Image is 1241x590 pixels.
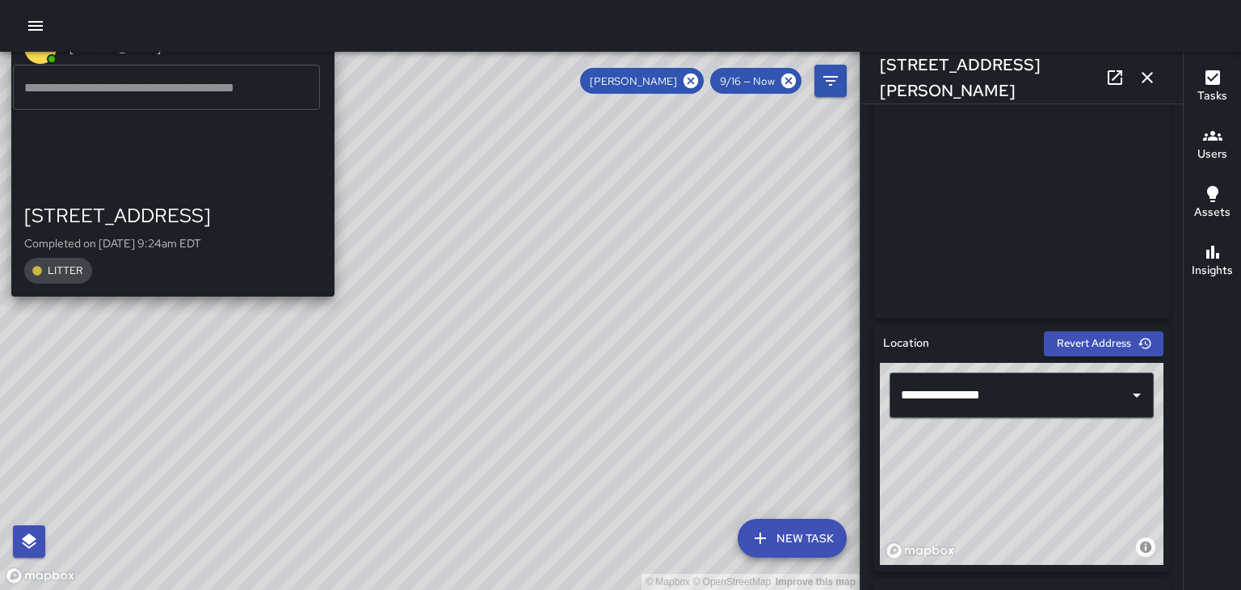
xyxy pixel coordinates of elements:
[580,68,704,94] div: [PERSON_NAME]
[873,76,1170,318] img: request_images%2Fc6ab0c90-932f-11f0-ac33-c9a93e2026d0
[580,74,687,88] span: [PERSON_NAME]
[880,52,1099,103] h6: [STREET_ADDRESS][PERSON_NAME]
[1044,331,1163,356] button: Revert Address
[1192,262,1233,280] h6: Insights
[1184,116,1241,175] button: Users
[710,68,801,94] div: 9/16 — Now
[11,19,334,297] button: WL[PERSON_NAME][STREET_ADDRESS]Completed on [DATE] 9:24am EDTLITTER
[738,519,847,558] button: New Task
[710,74,785,88] span: 9/16 — Now
[1184,233,1241,291] button: Insights
[1194,204,1230,221] h6: Assets
[814,65,847,97] button: Filters
[1184,58,1241,116] button: Tasks
[1125,384,1148,407] button: Open
[883,335,929,352] h6: Location
[1197,87,1227,105] h6: Tasks
[1197,145,1227,163] h6: Users
[24,203,322,229] div: [STREET_ADDRESS]
[24,235,322,251] p: Completed on [DATE] 9:24am EDT
[38,263,92,277] span: LITTER
[1184,175,1241,233] button: Assets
